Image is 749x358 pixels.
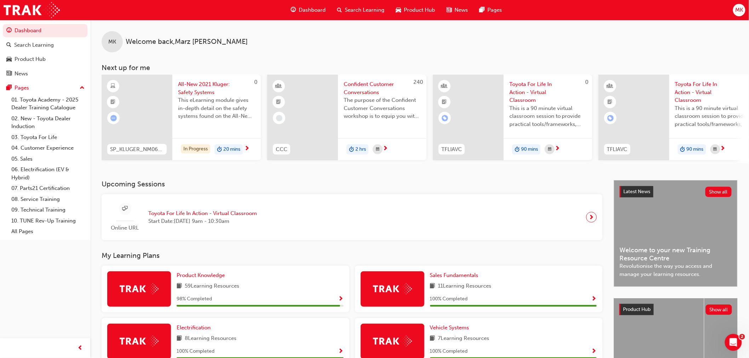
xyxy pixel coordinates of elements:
[548,145,551,154] span: calendar-icon
[15,70,28,78] div: News
[267,75,427,160] a: 240CCCConfident Customer ConversationsThe purpose of the Confident Customer Conversations worksho...
[217,145,222,154] span: duration-icon
[480,6,485,15] span: pages-icon
[120,283,159,294] img: Trak
[107,224,143,232] span: Online URL
[178,80,255,96] span: All-New 2021 Kluger: Safety Systems
[433,75,592,160] a: 0TFLIAVCToyota For Life In Action - Virtual ClassroomThis is a 90 minute virtual classroom sessio...
[177,282,182,291] span: book-icon
[591,348,597,355] span: Show Progress
[8,143,87,154] a: 04. Customer Experience
[107,200,597,235] a: Online URLToyota For Life In Action - Virtual ClassroomStart Date:[DATE] 9am - 10:30am
[441,3,474,17] a: news-iconNews
[735,6,743,14] span: MK
[185,334,236,343] span: 8 Learning Resources
[623,306,651,312] span: Product Hub
[447,6,452,15] span: news-icon
[8,154,87,164] a: 05. Sales
[706,305,732,315] button: Show all
[455,6,468,14] span: News
[3,67,87,80] a: News
[178,96,255,120] span: This eLearning module gives in-depth detail on the safety systems found on the All-New 2021 Kluger.
[608,98,613,107] span: booktick-icon
[8,132,87,143] a: 03. Toyota For Life
[102,180,602,188] h3: Upcoming Sessions
[338,296,344,302] span: Show Progress
[122,204,128,213] span: sessionType_ONLINE_URL-icon
[733,4,745,16] button: MK
[3,53,87,66] a: Product Hub
[430,272,479,278] span: Sales Fundamentals
[620,262,732,278] span: Revolutionise the way you access and manage your learning resources.
[591,347,597,356] button: Show Progress
[6,56,12,63] span: car-icon
[338,295,344,304] button: Show Progress
[725,334,742,351] iframe: Intercom live chat
[3,81,87,94] button: Pages
[515,145,520,154] span: duration-icon
[509,80,587,104] span: Toyota For Life In Action - Virtual Classroom
[276,98,281,107] span: booktick-icon
[413,79,423,85] span: 240
[720,146,726,152] span: next-icon
[474,3,508,17] a: pages-iconPages
[338,348,344,355] span: Show Progress
[181,144,210,154] div: In Progress
[148,217,257,225] span: Start Date: [DATE] 9am - 10:30am
[332,3,390,17] a: search-iconSearch Learning
[620,186,732,197] a: Latest NewsShow all
[555,146,560,152] span: next-icon
[102,75,261,160] a: 0SP_KLUGER_NM0621_EL04All-New 2021 Kluger: Safety SystemsThis eLearning module gives in-depth det...
[177,347,215,356] span: 100 % Completed
[78,344,83,353] span: prev-icon
[102,252,602,260] h3: My Learning Plans
[14,41,54,49] div: Search Learning
[223,145,240,154] span: 20 mins
[111,82,116,91] span: learningResourceType_ELEARNING-icon
[299,6,326,14] span: Dashboard
[430,295,468,303] span: 100 % Completed
[430,334,435,343] span: book-icon
[285,3,332,17] a: guage-iconDashboard
[337,6,342,15] span: search-icon
[15,84,29,92] div: Pages
[8,183,87,194] a: 07. Parts21 Certification
[6,28,12,34] span: guage-icon
[430,271,481,279] a: Sales Fundamentals
[338,347,344,356] button: Show Progress
[680,145,685,154] span: duration-icon
[8,94,87,113] a: 01. Toyota Academy - 2025 Dealer Training Catalogue
[509,104,587,128] span: This is a 90 minute virtual classroom session to provide practical tools/frameworks, behaviours a...
[591,295,597,304] button: Show Progress
[291,6,296,15] span: guage-icon
[244,146,250,152] span: next-icon
[3,23,87,81] button: DashboardSearch LearningProduct HubNews
[373,283,412,294] img: Trak
[442,98,447,107] span: booktick-icon
[120,336,159,347] img: Trak
[383,146,388,152] span: next-icon
[355,145,366,154] span: 2 hrs
[4,2,60,18] a: Trak
[438,282,492,291] span: 11 Learning Resources
[177,272,225,278] span: Product Knowledge
[8,164,87,183] a: 06. Electrification (EV & Hybrid)
[110,115,117,121] span: learningRecordVerb_ATTEMPT-icon
[126,38,248,46] span: Welcome back , Marz [PERSON_NAME]
[404,6,435,14] span: Product Hub
[345,6,385,14] span: Search Learning
[254,79,257,85] span: 0
[80,83,85,93] span: up-icon
[687,145,704,154] span: 90 mins
[591,296,597,302] span: Show Progress
[6,42,11,48] span: search-icon
[620,246,732,262] span: Welcome to your new Training Resource Centre
[8,113,87,132] a: 02. New - Toyota Dealer Induction
[8,215,87,226] a: 10. TUNE Rev-Up Training
[441,145,462,154] span: TFLIAVC
[619,304,732,315] a: Product HubShow all
[177,334,182,343] span: book-icon
[438,334,490,343] span: 7 Learning Resources
[430,347,468,356] span: 100 % Completed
